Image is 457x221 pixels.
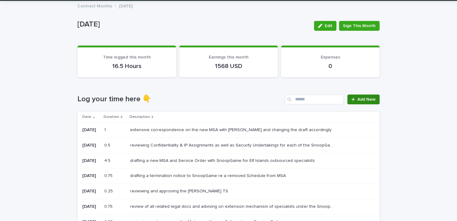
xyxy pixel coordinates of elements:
button: Edit [314,21,336,31]
p: [DATE] [82,173,99,179]
p: [DATE] [77,20,309,29]
tr: [DATE]0.750.75 review of all related legal docs and advising on extension mechanism of specialist... [77,199,380,214]
tr: [DATE]11 extensive correspondence on the new MSA with [PERSON_NAME] and changing the draft accord... [77,122,380,138]
tr: [DATE]0.50.5 reviewing Confidentiality & IP Assignments as well as Security Undertakings for each... [77,138,380,153]
p: drafting a new MSA and Service Order with SnoopGame for Elf Islands outsourced specialists [130,157,316,163]
p: 4.5 [104,157,112,163]
p: 0.25 [104,187,114,194]
p: 0.75 [104,172,114,179]
span: Expenses [320,55,340,59]
p: 0.75 [104,203,114,209]
p: drafting a termination notice to SnoopGame re a removed Schedule from MSA [130,172,287,179]
p: Contract Months [77,2,112,9]
p: 0 [288,62,372,70]
button: Sign This Month [339,21,380,31]
span: Time logged this month [103,55,150,59]
tr: [DATE]4.54.5 drafting a new MSA and Service Order with SnoopGame for Elf Islands outsourced speci... [77,153,380,168]
p: extensive correspondence on the new MSA with [PERSON_NAME] and changing the draft accordingly [130,126,332,133]
span: Add New [357,97,376,102]
p: [DATE] [82,189,99,194]
p: reviewing Confidentiality & IP Assignments as well as Security Undertakings for each of the Snoop... [130,142,337,148]
tr: [DATE]0.750.75 drafting a termination notice to SnoopGame re a removed Schedule from MSAdrafting ... [77,168,380,184]
p: Date [82,114,91,120]
p: 0.5 [104,142,112,148]
p: review of all related legal docs and advising on extension mechanism of specialists under the Sno... [130,203,337,209]
p: 1 [104,126,107,133]
p: [DATE] [82,127,99,133]
h1: Log your time here 👇 [77,95,282,104]
tr: [DATE]0.250.25 reviewing and approving the [PERSON_NAME] TSreviewing and approving the [PERSON_NA... [77,184,380,199]
p: [DATE] [82,204,99,209]
p: [DATE] [82,158,99,163]
a: Add New [347,94,380,104]
span: Edit [325,24,332,28]
input: Search [285,94,344,104]
p: reviewing and approving the [PERSON_NAME] TS [130,187,229,194]
span: Sign This Month [343,23,376,29]
p: Description [130,114,150,120]
p: [DATE] [82,143,99,148]
p: 1568 USD [187,62,270,70]
span: Earnings this month [208,55,248,59]
p: 16.5 Hours [85,62,169,70]
p: [DATE] [119,2,133,9]
p: Duration [104,114,119,120]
